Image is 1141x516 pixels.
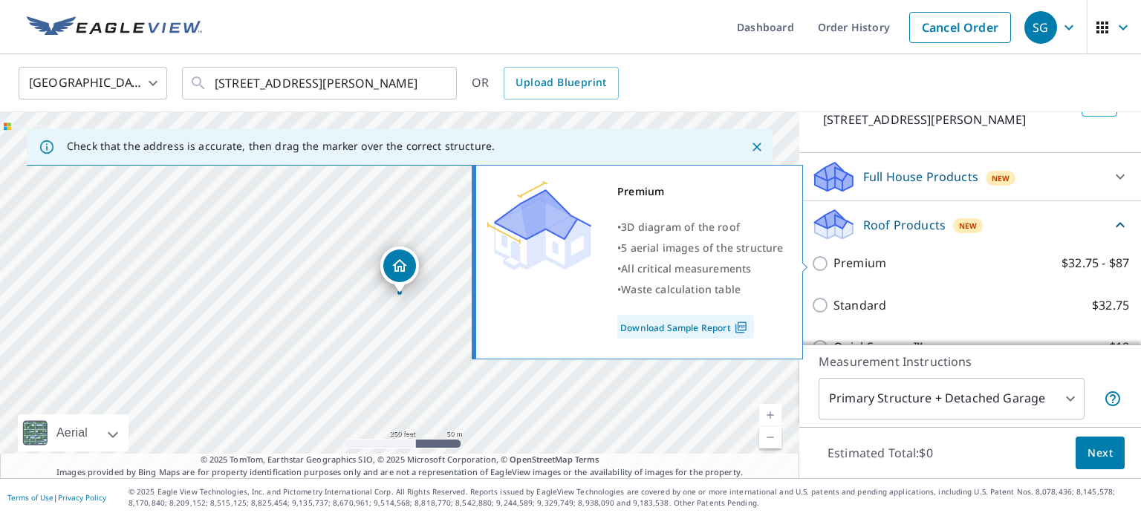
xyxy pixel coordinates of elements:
button: Next [1076,437,1125,470]
span: Waste calculation table [621,282,741,296]
a: OpenStreetMap [510,454,572,465]
span: © 2025 TomTom, Earthstar Geographics SIO, © 2025 Microsoft Corporation, © [201,454,599,466]
span: 3D diagram of the roof [621,220,740,234]
p: QuickSquares™ [833,338,923,356]
p: Check that the address is accurate, then drag the marker over the correct structure. [67,140,495,153]
p: | [7,493,106,502]
div: • [617,238,784,258]
a: Privacy Policy [58,492,106,503]
div: • [617,258,784,279]
div: • [617,217,784,238]
span: Upload Blueprint [516,74,606,92]
div: SG [1024,11,1057,44]
a: Download Sample Report [617,315,754,339]
p: Measurement Instructions [819,353,1122,370]
div: Dropped pin, building 1, Residential property, 11421 108th St Anderson Island, WA 98303 [380,246,419,293]
span: Your report will include the primary structure and a detached garage if one exists. [1104,390,1122,408]
a: Terms of Use [7,492,53,503]
p: © 2025 Eagle View Technologies, Inc. and Pictometry International Corp. All Rights Reserved. Repo... [129,486,1134,509]
p: $32.75 [1092,296,1129,315]
span: New [992,172,1010,184]
div: • [617,279,784,300]
button: Close [747,137,767,157]
span: All critical measurements [621,261,751,275]
a: Current Level 17, Zoom Out [759,426,781,448]
span: Next [1088,444,1113,463]
p: Standard [833,296,886,315]
img: EV Logo [27,16,202,39]
p: $18 [1109,338,1129,356]
div: OR [472,67,619,99]
span: 5 aerial images of the structure [621,241,783,255]
p: Estimated Total: $0 [816,437,945,469]
img: Premium [487,181,591,270]
input: Search by address or latitude-longitude [215,62,426,104]
p: [STREET_ADDRESS][PERSON_NAME] [823,111,1076,128]
span: New [959,220,978,232]
div: Full House ProductsNew [811,159,1129,195]
a: Current Level 17, Zoom In [759,404,781,426]
a: Cancel Order [909,12,1011,43]
div: Aerial [52,414,92,451]
div: Roof ProductsNew [811,207,1129,242]
div: Premium [617,181,784,202]
img: Pdf Icon [731,321,751,334]
div: Aerial [18,414,129,451]
p: Full House Products [863,168,978,186]
a: Terms [575,454,599,465]
p: $32.75 - $87 [1062,254,1129,272]
a: Upload Blueprint [504,67,618,99]
div: [GEOGRAPHIC_DATA] [19,62,167,104]
p: Roof Products [863,216,946,234]
div: Primary Structure + Detached Garage [819,378,1085,419]
p: Premium [833,254,886,272]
